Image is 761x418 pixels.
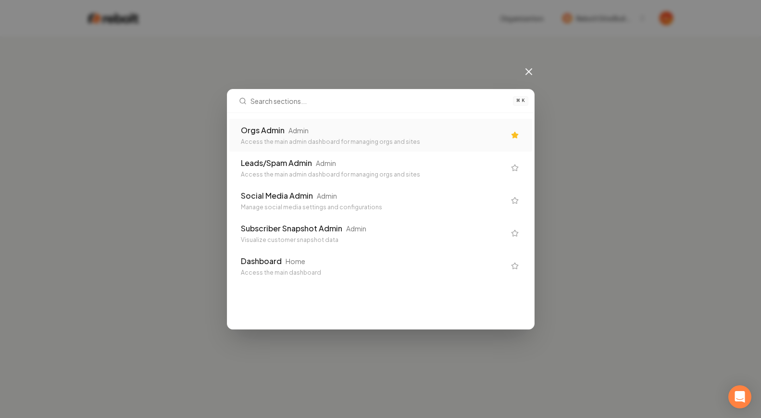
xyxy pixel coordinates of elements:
div: Access the main dashboard [241,269,505,277]
div: Admin [317,191,337,201]
div: Orgs Admin [241,125,285,136]
div: Social Media Admin [241,190,313,202]
div: Open Intercom Messenger [728,385,751,408]
div: Access the main admin dashboard for managing orgs and sites [241,138,505,146]
div: Visualize customer snapshot data [241,236,505,244]
div: Admin [316,158,336,168]
div: Leads/Spam Admin [241,157,312,169]
input: Search sections... [250,89,508,113]
div: Admin [288,126,309,135]
div: Admin [346,224,366,233]
div: Subscriber Snapshot Admin [241,223,342,234]
div: Home [286,256,305,266]
div: Access the main admin dashboard for managing orgs and sites [241,171,505,178]
div: Manage social media settings and configurations [241,203,505,211]
div: Search sections... [227,113,534,288]
div: Dashboard [241,255,282,267]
